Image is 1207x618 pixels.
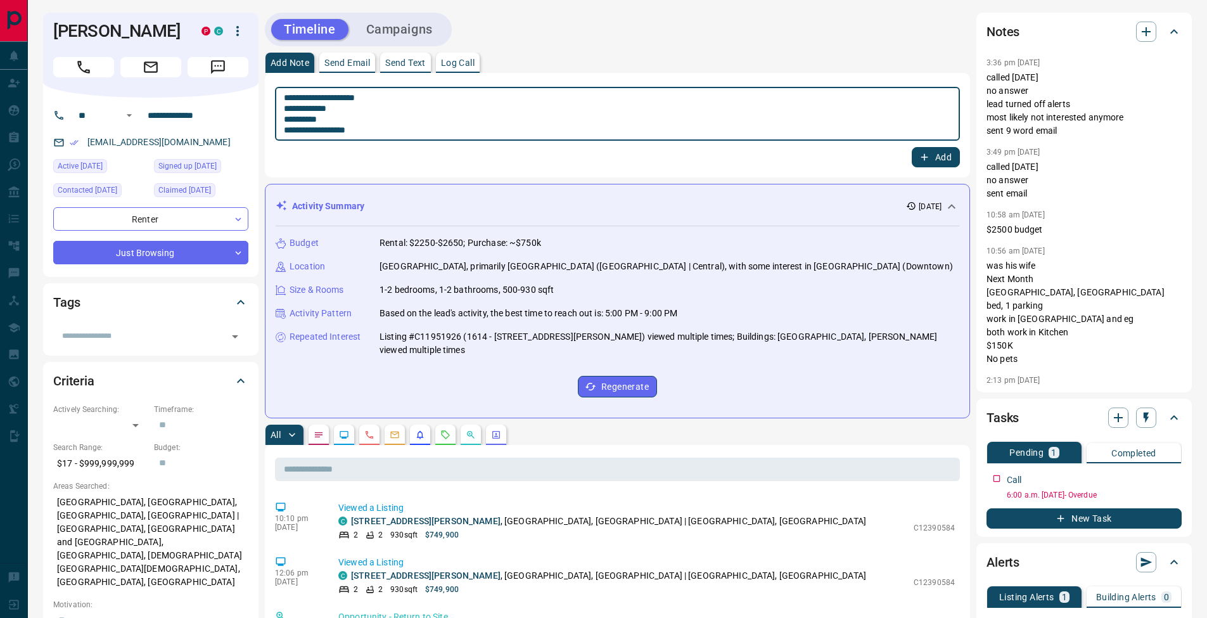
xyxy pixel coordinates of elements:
svg: Requests [440,430,450,440]
p: , [GEOGRAPHIC_DATA], [GEOGRAPHIC_DATA] | [GEOGRAPHIC_DATA], [GEOGRAPHIC_DATA] [351,515,866,528]
h2: Notes [987,22,1019,42]
p: 1 [1062,593,1067,602]
div: Renter [53,207,248,231]
p: Send Text [385,58,426,67]
div: condos.ca [338,571,347,580]
p: 2 [354,529,358,541]
p: Budget: [154,442,248,453]
p: Size & Rooms [290,283,344,297]
p: [DATE] [919,201,942,212]
a: [EMAIL_ADDRESS][DOMAIN_NAME] [87,137,231,147]
p: Viewed a Listing [338,556,955,569]
div: condos.ca [214,27,223,35]
p: Activity Pattern [290,307,352,320]
p: Listing #C11951926 (1614 - [STREET_ADDRESS][PERSON_NAME]) viewed multiple times; Buildings: [GEOG... [380,330,959,357]
p: 1 [1051,448,1056,457]
p: Listing Alerts [999,593,1054,602]
div: Just Browsing [53,241,248,264]
p: 930 sqft [390,584,418,595]
div: Tags [53,287,248,318]
p: Location [290,260,325,273]
p: Viewed a Listing [338,501,955,515]
button: New Task [987,508,1182,529]
svg: Emails [390,430,400,440]
span: Active [DATE] [58,160,103,172]
p: $17 - $999,999,999 [53,453,148,474]
p: 12:06 pm [275,569,319,577]
button: Timeline [271,19,348,40]
p: [GEOGRAPHIC_DATA], [GEOGRAPHIC_DATA], [GEOGRAPHIC_DATA], [GEOGRAPHIC_DATA] | [GEOGRAPHIC_DATA], [... [53,492,248,593]
div: Sat Jul 01 2023 [154,183,248,201]
div: Alerts [987,547,1182,577]
svg: Email Verified [70,138,79,147]
h2: Tags [53,292,80,312]
p: Add Note [271,58,309,67]
p: Rental: $2250-$2650; Purchase: ~$750k [380,236,541,250]
p: $2500 budget [987,223,1182,236]
p: 930 sqft [390,529,418,541]
span: Message [188,57,248,77]
svg: Agent Actions [491,430,501,440]
p: 1-2 bedrooms, 1-2 bathrooms, 500-930 sqft [380,283,554,297]
p: Budget [290,236,319,250]
p: called [DATE] no answer lead turned off alerts most likely not interested anymore sent 9 word email [987,71,1182,138]
p: Actively Searching: [53,404,148,415]
h2: Criteria [53,371,94,391]
div: property.ca [201,27,210,35]
p: Timeframe: [154,404,248,415]
button: Open [122,108,137,123]
p: , [GEOGRAPHIC_DATA], [GEOGRAPHIC_DATA] | [GEOGRAPHIC_DATA], [GEOGRAPHIC_DATA] [351,569,866,583]
p: Completed [1111,449,1156,458]
svg: Lead Browsing Activity [339,430,349,440]
span: Contacted [DATE] [58,184,117,196]
button: Add [912,147,960,167]
p: Motivation: [53,599,248,610]
p: 6:00 a.m. [DATE] - Overdue [1007,489,1182,501]
p: 0 [1164,593,1169,602]
p: Building Alerts [1096,593,1156,602]
span: Call [53,57,114,77]
p: 2 [378,529,383,541]
p: 10:10 pm [275,514,319,523]
button: Campaigns [354,19,445,40]
div: condos.ca [338,517,347,525]
h1: [PERSON_NAME] [53,21,182,41]
div: Tasks [987,402,1182,433]
svg: Opportunities [466,430,476,440]
button: Regenerate [578,376,657,397]
button: Open [226,328,244,345]
p: 2:13 pm [DATE] [987,376,1040,385]
p: Activity Summary [292,200,364,213]
p: $749,900 [425,529,459,541]
p: Search Range: [53,442,148,453]
p: Areas Searched: [53,480,248,492]
h2: Tasks [987,408,1019,428]
p: 10:56 am [DATE] [987,247,1045,255]
p: All [271,430,281,439]
p: [DATE] [275,577,319,586]
div: Tue Jul 11 2023 [53,183,148,201]
p: Send Email [324,58,370,67]
span: Email [120,57,181,77]
p: Repeated Interest [290,330,361,344]
p: C12390584 [914,522,955,534]
span: Signed up [DATE] [158,160,217,172]
p: Based on the lead's activity, the best time to reach out is: 5:00 PM - 9:00 PM [380,307,677,320]
svg: Calls [364,430,374,440]
p: 2 [378,584,383,595]
p: $749,900 [425,584,459,595]
p: Call [1007,473,1022,487]
p: 10:58 am [DATE] [987,210,1045,219]
p: [GEOGRAPHIC_DATA], primarily [GEOGRAPHIC_DATA] ([GEOGRAPHIC_DATA] | Central), with some interest ... [380,260,953,273]
p: Log Call [441,58,475,67]
span: Claimed [DATE] [158,184,211,196]
p: 3:36 pm [DATE] [987,58,1040,67]
div: Activity Summary[DATE] [276,195,959,218]
a: [STREET_ADDRESS][PERSON_NAME] [351,516,501,526]
p: 2 [354,584,358,595]
p: called [DATE] no answer sent email [987,160,1182,200]
p: Pending [1009,448,1044,457]
p: was his wife Next Month [GEOGRAPHIC_DATA], [GEOGRAPHIC_DATA] bed, 1 parking work in [GEOGRAPHIC_D... [987,259,1182,366]
a: [STREET_ADDRESS][PERSON_NAME] [351,570,501,581]
div: Notes [987,16,1182,47]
